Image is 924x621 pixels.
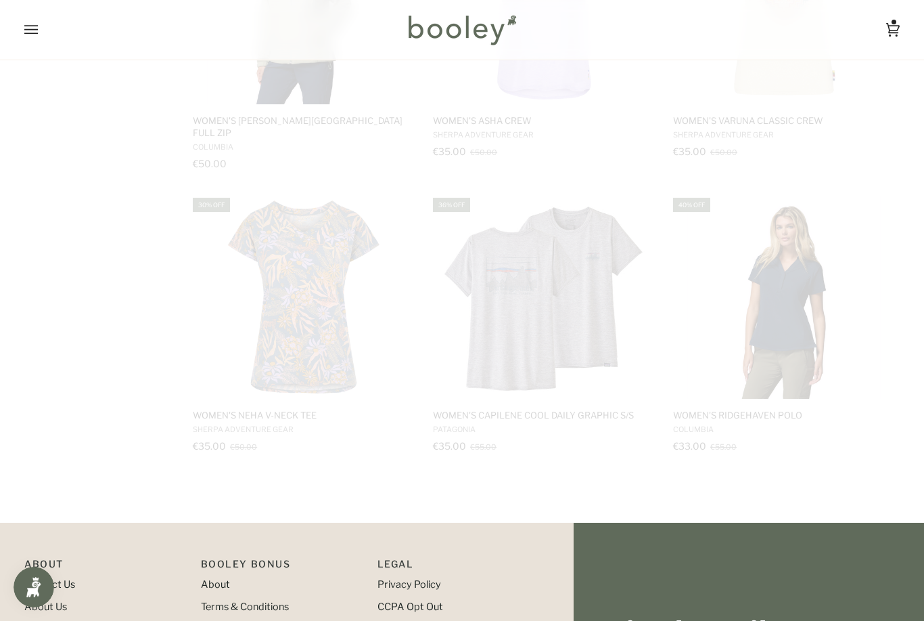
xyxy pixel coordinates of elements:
[201,578,230,591] a: About
[14,567,54,607] iframe: Button to open loyalty program pop-up
[377,578,441,591] a: Privacy Policy
[402,10,521,49] img: Booley
[377,601,443,613] a: CCPA Opt Out
[377,557,540,578] p: Pipeline_Footer Sub
[201,601,289,613] a: Terms & Conditions
[24,557,187,578] p: Pipeline_Footer Main
[201,557,364,578] p: Booley Bonus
